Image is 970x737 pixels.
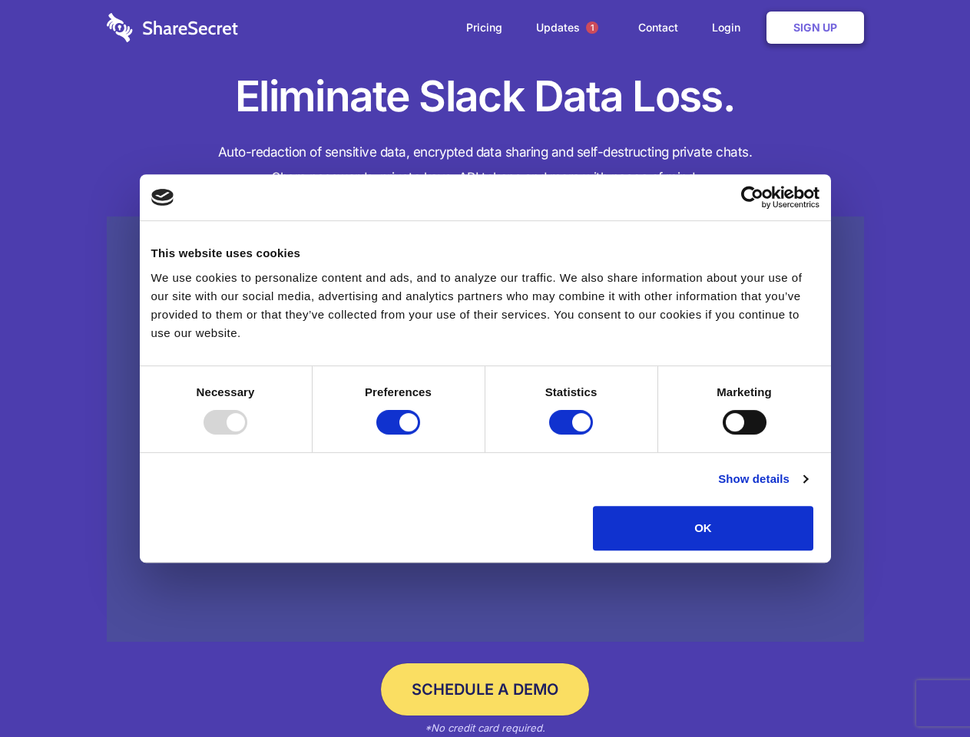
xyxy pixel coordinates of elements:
em: *No credit card required. [425,722,545,734]
a: Usercentrics Cookiebot - opens in a new window [685,186,819,209]
img: logo [151,189,174,206]
a: Show details [718,470,807,488]
strong: Preferences [365,385,432,398]
strong: Statistics [545,385,598,398]
strong: Necessary [197,385,255,398]
a: Schedule a Demo [381,663,589,716]
a: Contact [623,4,694,51]
strong: Marketing [717,385,772,398]
img: logo-wordmark-white-trans-d4663122ce5f474addd5e946df7df03e33cb6a1c49d2221995e7729f52c070b2.svg [107,13,238,42]
h1: Eliminate Slack Data Loss. [107,69,864,124]
div: This website uses cookies [151,244,819,263]
a: Wistia video thumbnail [107,216,864,643]
a: Login [697,4,763,51]
button: OK [593,506,813,550]
h4: Auto-redaction of sensitive data, encrypted data sharing and self-destructing private chats. Shar... [107,140,864,190]
a: Pricing [451,4,518,51]
span: 1 [586,21,598,34]
div: We use cookies to personalize content and ads, and to analyze our traffic. We also share informat... [151,269,819,342]
a: Sign Up [766,12,864,44]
